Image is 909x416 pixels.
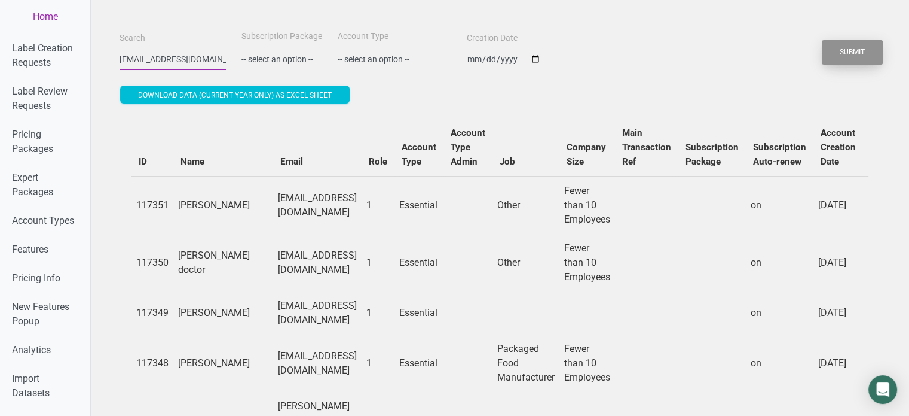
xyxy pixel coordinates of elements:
[273,335,362,392] td: [EMAIL_ADDRESS][DOMAIN_NAME]
[467,32,518,44] label: Creation Date
[173,335,273,392] td: [PERSON_NAME]
[813,335,863,392] td: [DATE]
[362,335,394,392] td: 1
[173,291,273,335] td: [PERSON_NAME]
[273,234,362,291] td: [EMAIL_ADDRESS][DOMAIN_NAME]
[567,142,606,167] b: Company Size
[139,156,147,167] b: ID
[273,176,362,234] td: [EMAIL_ADDRESS][DOMAIN_NAME]
[559,335,615,392] td: Fewer than 10 Employees
[369,156,387,167] b: Role
[394,291,443,335] td: Essential
[131,291,173,335] td: 117349
[241,31,322,42] label: Subscription Package
[492,234,559,291] td: Other
[821,127,856,167] b: Account Creation Date
[753,142,806,167] b: Subscription Auto-renew
[280,156,303,167] b: Email
[394,176,443,234] td: Essential
[173,234,273,291] td: [PERSON_NAME] doctor
[622,127,671,167] b: Main Transaction Ref
[746,234,813,291] td: on
[868,375,897,404] div: Open Intercom Messenger
[746,176,813,234] td: on
[813,176,863,234] td: [DATE]
[131,176,173,234] td: 117351
[559,234,615,291] td: Fewer than 10 Employees
[131,335,173,392] td: 117348
[492,335,559,392] td: Packaged Food Manufacturer
[173,176,273,234] td: [PERSON_NAME]
[180,156,204,167] b: Name
[451,127,485,167] b: Account Type Admin
[338,31,388,42] label: Account Type
[362,176,394,234] td: 1
[120,32,145,44] label: Search
[822,40,883,65] button: Submit
[746,291,813,335] td: on
[813,291,863,335] td: [DATE]
[492,176,559,234] td: Other
[500,156,515,167] b: Job
[394,234,443,291] td: Essential
[273,291,362,335] td: [EMAIL_ADDRESS][DOMAIN_NAME]
[559,176,615,234] td: Fewer than 10 Employees
[362,234,394,291] td: 1
[362,291,394,335] td: 1
[402,142,436,167] b: Account Type
[685,142,739,167] b: Subscription Package
[746,335,813,392] td: on
[131,234,173,291] td: 117350
[394,335,443,392] td: Essential
[813,234,863,291] td: [DATE]
[138,91,332,99] span: Download data (current year only) as excel sheet
[120,86,350,104] button: Download data (current year only) as excel sheet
